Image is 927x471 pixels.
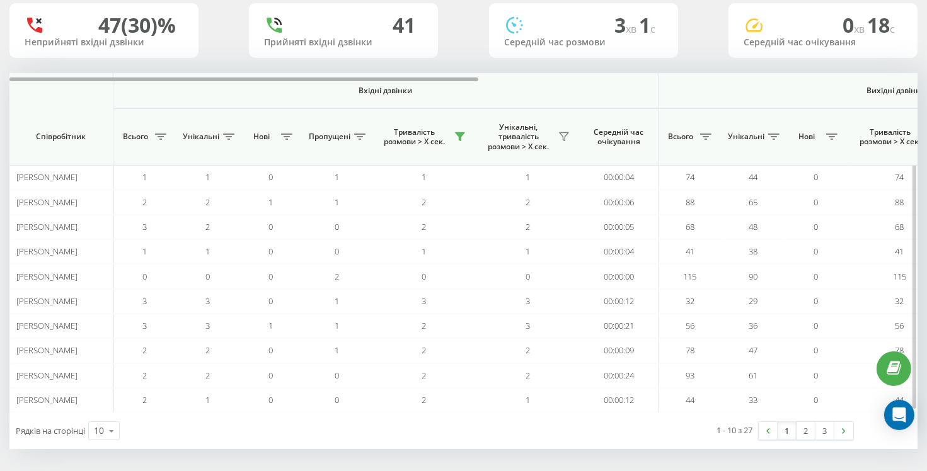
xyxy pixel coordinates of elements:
span: 32 [895,295,904,307]
div: 1 - 10 з 27 [717,424,752,436]
span: 0 [269,295,273,307]
span: 1 [206,394,210,406]
span: 2 [526,221,530,232]
span: 115 [893,271,906,282]
span: 0 [335,221,340,232]
td: 00:00:06 [580,190,659,214]
span: 0 [814,370,819,381]
span: 0 [269,370,273,381]
span: 41 [686,246,694,257]
span: 1 [526,171,530,183]
span: 78 [895,344,904,356]
span: 1 [269,196,273,208]
span: 0 [269,394,273,406]
span: Пропущені [309,132,350,142]
div: Неприйняті вхідні дзвінки [25,37,183,48]
span: 0 [814,394,819,406]
span: 0 [814,221,819,232]
span: 2 [422,370,426,381]
span: 1 [526,394,530,406]
span: 1 [335,320,340,331]
span: 44 [895,394,904,406]
span: 2 [143,344,147,356]
span: 93 [686,370,694,381]
span: 1 [526,246,530,257]
span: 0 [814,246,819,257]
span: 0 [814,196,819,208]
span: 0 [206,271,210,282]
span: 33 [749,394,757,406]
div: 10 [94,424,104,437]
span: 2 [143,370,147,381]
span: 1 [269,320,273,331]
span: 65 [749,196,757,208]
span: 2 [422,394,426,406]
span: 3 [206,320,210,331]
span: 0 [814,320,819,331]
span: 2 [422,320,426,331]
span: [PERSON_NAME] [16,344,78,356]
span: 0 [269,171,273,183]
span: 1 [422,171,426,183]
span: 0 [814,295,819,307]
span: 3 [143,320,147,331]
span: 74 [895,171,904,183]
span: [PERSON_NAME] [16,370,78,381]
span: Тривалість розмови > Х сек. [378,127,451,147]
span: 1 [206,171,210,183]
span: 0 [335,246,340,257]
td: 00:00:21 [580,314,659,338]
span: 1 [335,196,340,208]
span: 3 [526,295,530,307]
span: [PERSON_NAME] [16,320,78,331]
td: 00:00:00 [580,264,659,288]
span: Вхідні дзвінки [146,86,625,96]
span: 0 [814,271,819,282]
span: 29 [749,295,757,307]
span: 3 [526,320,530,331]
span: 0 [269,271,273,282]
span: c [890,22,895,36]
span: 2 [143,394,147,406]
div: Прийняті вхідні дзвінки [264,37,423,48]
span: 3 [206,295,210,307]
span: 3 [422,295,426,307]
span: 2 [422,221,426,232]
span: 36 [749,320,757,331]
span: 44 [749,171,757,183]
span: 1 [143,246,147,257]
span: [PERSON_NAME] [16,196,78,208]
span: 61 [749,370,757,381]
span: Тривалість розмови > Х сек. [854,127,926,147]
span: 32 [686,295,694,307]
span: 56 [686,320,694,331]
span: 18 [867,11,895,38]
span: [PERSON_NAME] [16,394,78,406]
span: 74 [686,171,694,183]
span: [PERSON_NAME] [16,246,78,257]
span: 0 [814,171,819,183]
span: 2 [206,196,210,208]
span: [PERSON_NAME] [16,271,78,282]
span: [PERSON_NAME] [16,171,78,183]
span: 0 [269,221,273,232]
td: 00:00:04 [580,165,659,190]
span: 3 [143,295,147,307]
span: 2 [143,196,147,208]
span: 0 [843,11,867,38]
span: 0 [269,344,273,356]
div: 47 (30)% [98,13,176,37]
span: Всього [665,132,696,142]
span: 2 [206,344,210,356]
span: Нові [246,132,277,142]
div: 41 [393,13,415,37]
span: 2 [526,344,530,356]
span: Всього [120,132,151,142]
span: 1 [639,11,655,38]
span: 2 [422,344,426,356]
span: 38 [749,246,757,257]
span: Унікальні [728,132,764,142]
a: 3 [815,422,834,440]
span: 2 [335,271,340,282]
span: хв [854,22,867,36]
